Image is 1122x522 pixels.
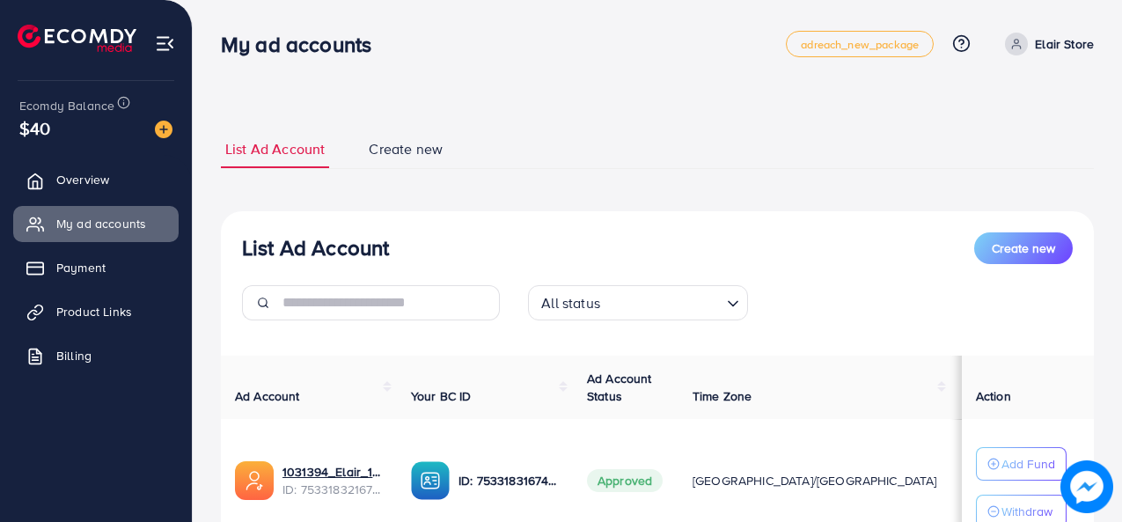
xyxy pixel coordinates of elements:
p: Withdraw [1001,501,1052,522]
img: logo [18,25,136,52]
span: Overview [56,171,109,188]
h3: My ad accounts [221,32,385,57]
img: image [155,121,172,138]
span: My ad accounts [56,215,146,232]
span: Payment [56,259,106,276]
p: ID: 7533183167495454737 [458,470,559,491]
span: ID: 7533183216740663312 [282,481,383,498]
span: Action [976,387,1011,405]
span: Create new [369,139,443,159]
a: Product Links [13,294,179,329]
span: Time Zone [693,387,752,405]
span: adreach_new_package [801,39,919,50]
span: Ad Account [235,387,300,405]
span: Your BC ID [411,387,472,405]
div: <span class='underline'>1031394_Elair_1753955928407</span></br>7533183216740663312 [282,463,383,499]
input: Search for option [605,287,720,316]
img: image [1060,460,1113,513]
img: ic-ba-acc.ded83a64.svg [411,461,450,500]
button: Create new [974,232,1073,264]
img: menu [155,33,175,54]
a: My ad accounts [13,206,179,241]
a: Payment [13,250,179,285]
span: Product Links [56,303,132,320]
button: Add Fund [976,447,1067,481]
span: Billing [56,347,92,364]
span: List Ad Account [225,139,325,159]
p: Add Fund [1001,453,1055,474]
span: Ad Account Status [587,370,652,405]
a: 1031394_Elair_1753955928407 [282,463,383,481]
a: adreach_new_package [786,31,934,57]
a: Billing [13,338,179,373]
h3: List Ad Account [242,235,389,261]
span: Create new [992,239,1055,257]
img: ic-ads-acc.e4c84228.svg [235,461,274,500]
a: Elair Store [998,33,1094,55]
a: Overview [13,162,179,197]
div: Search for option [528,285,748,320]
span: Ecomdy Balance [19,97,114,114]
span: [GEOGRAPHIC_DATA]/[GEOGRAPHIC_DATA] [693,472,937,489]
span: $40 [19,115,50,141]
p: Elair Store [1035,33,1094,55]
span: All status [538,290,604,316]
span: Approved [587,469,663,492]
